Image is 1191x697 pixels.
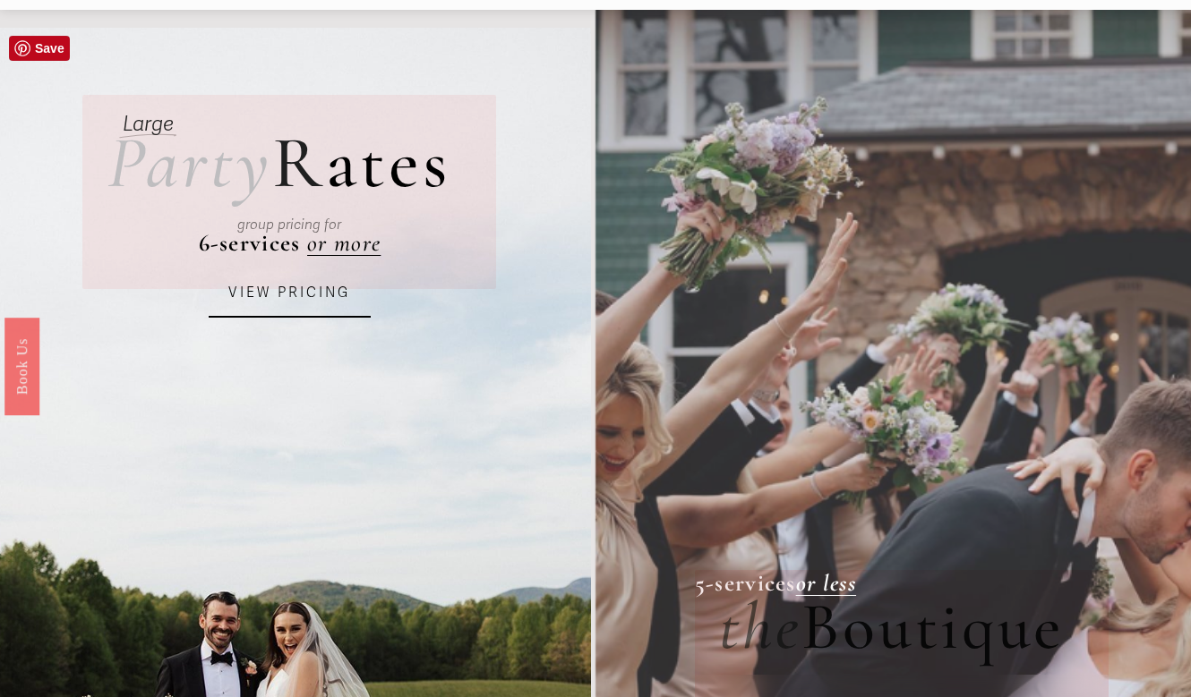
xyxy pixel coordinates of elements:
[801,587,1064,667] span: Boutique
[796,569,856,598] a: or less
[237,217,341,233] em: group pricing for
[4,317,39,414] a: Book Us
[272,118,326,207] span: R
[209,269,370,318] a: VIEW PRICING
[107,118,271,207] em: Party
[9,36,70,61] a: Pin it!
[107,126,451,200] h2: ates
[719,587,801,667] em: the
[123,111,174,137] em: Large
[695,569,796,598] strong: 5-services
